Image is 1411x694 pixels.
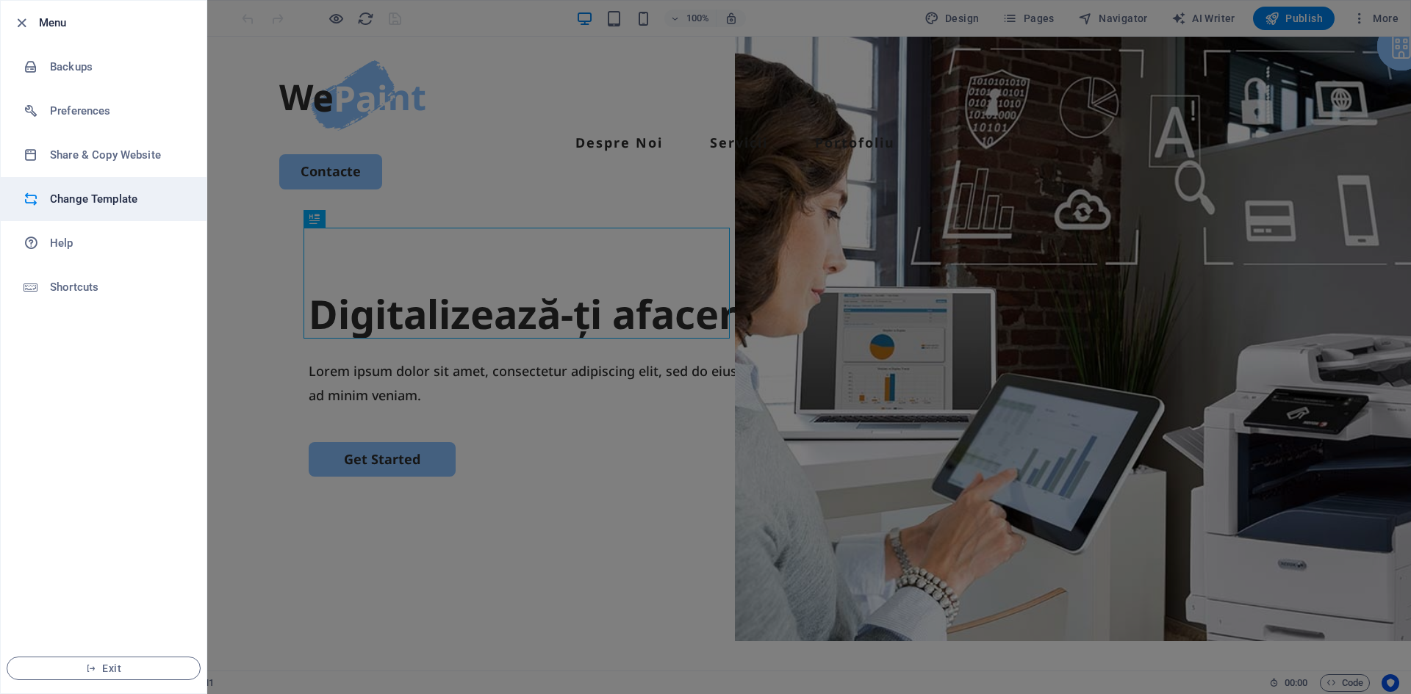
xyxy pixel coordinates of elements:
[50,190,186,208] h6: Change Template
[50,278,186,296] h6: Shortcuts
[19,662,188,674] span: Exit
[50,234,186,252] h6: Help
[1,221,207,265] a: Help
[50,102,186,120] h6: Preferences
[7,657,201,680] button: Exit
[50,58,186,76] h6: Backups
[39,14,195,32] h6: Menu
[50,146,186,164] h6: Share & Copy Website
